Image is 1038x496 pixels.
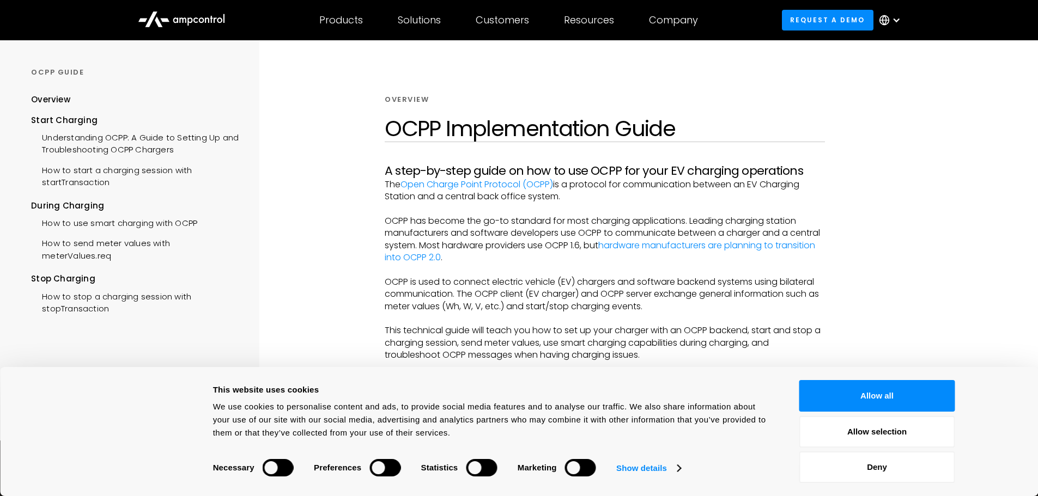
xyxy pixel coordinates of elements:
div: Solutions [398,14,441,26]
strong: Preferences [314,463,361,472]
div: Company [649,14,698,26]
button: Allow selection [799,416,955,448]
div: Resources [564,14,614,26]
a: How to stop a charging session with stopTransaction [31,285,239,318]
div: OCPP GUIDE [31,68,239,77]
a: hardware manufacturers are planning to transition into OCPP 2.0 [385,239,815,264]
a: Show details [616,460,681,476]
div: Start Charging [31,114,239,126]
a: How to start a charging session with startTransaction [31,159,239,192]
p: ‍ [385,203,825,215]
div: Stop Charging [31,273,239,285]
h3: A step-by-step guide on how to use OCPP for your EV charging operations [385,164,825,178]
p: This technical guide will teach you how to set up your charger with an OCPP backend, start and st... [385,324,825,361]
p: ‍ [385,264,825,275]
div: Products [319,14,363,26]
a: How to send meter values with meterValues.req [31,232,239,265]
div: During Charging [31,200,239,212]
a: Understanding OCPP: A Guide to Setting Up and Troubleshooting OCPP Chargers [31,126,239,159]
div: We use cookies to personalise content and ads, to provide social media features and to analyse ou... [213,400,775,439]
p: ‍ [385,362,825,373]
legend: Consent Selection [213,454,213,455]
div: This website uses cookies [213,383,775,396]
button: Allow all [799,380,955,412]
a: Request a demo [782,10,873,30]
div: Customers [476,14,529,26]
strong: Statistics [421,463,458,472]
div: Overview [31,94,70,106]
p: OCPP has become the go-to standard for most charging applications. Leading charging station manuf... [385,215,825,264]
p: The is a protocol for communication between an EV Charging Station and a central back office system. [385,179,825,203]
strong: Necessary [213,463,254,472]
a: Overview [31,94,70,114]
strong: Marketing [518,463,557,472]
button: Deny [799,451,955,483]
a: Open Charge Point Protocol (OCPP) [400,178,553,191]
a: How to use smart charging with OCPP [31,212,197,232]
div: Overview [385,95,429,105]
p: ‍ [385,313,825,324]
h1: OCPP Implementation Guide [385,115,825,142]
p: OCPP is used to connect electric vehicle (EV) chargers and software backend systems using bilater... [385,276,825,313]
